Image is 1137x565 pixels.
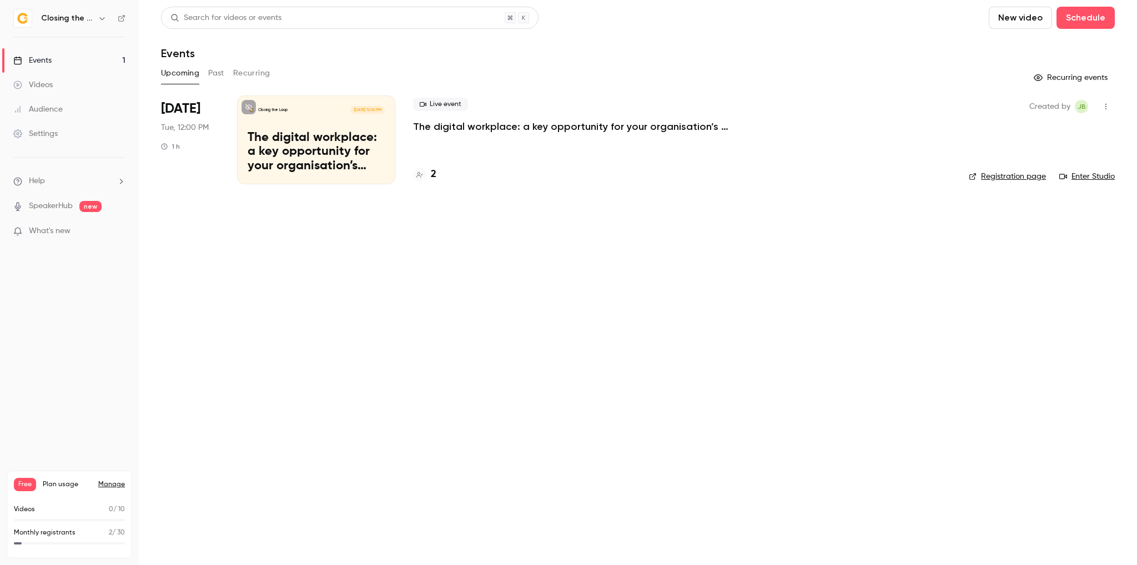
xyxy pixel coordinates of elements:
[350,106,384,114] span: [DATE] 12:00 PM
[14,505,35,514] p: Videos
[431,167,436,182] h4: 2
[109,505,125,514] p: / 10
[1029,69,1115,87] button: Recurring events
[237,95,395,184] a: The digital workplace: a key opportunity for your organisation’s green strategyClosing the Loop[D...
[161,100,200,118] span: [DATE]
[248,131,385,174] p: The digital workplace: a key opportunity for your organisation’s green strategy
[1056,7,1115,29] button: Schedule
[14,528,76,538] p: Monthly registrants
[109,528,125,538] p: / 30
[29,225,71,237] span: What's new
[14,9,32,27] img: Closing the Loop
[13,55,52,66] div: Events
[413,120,746,133] a: The digital workplace: a key opportunity for your organisation’s green strategy
[79,201,102,212] span: new
[109,529,112,536] span: 2
[161,122,209,133] span: Tue, 12:00 PM
[1078,100,1086,113] span: JB
[14,478,36,491] span: Free
[1059,171,1115,182] a: Enter Studio
[29,200,73,212] a: SpeakerHub
[13,128,58,139] div: Settings
[161,95,219,184] div: Oct 21 Tue, 11:00 AM (Europe/London)
[969,171,1046,182] a: Registration page
[233,64,270,82] button: Recurring
[170,12,281,24] div: Search for videos or events
[41,13,93,24] h6: Closing the Loop
[98,480,125,489] a: Manage
[413,98,468,111] span: Live event
[989,7,1052,29] button: New video
[258,107,288,113] p: Closing the Loop
[13,104,63,115] div: Audience
[13,79,53,90] div: Videos
[13,175,125,187] li: help-dropdown-opener
[161,64,199,82] button: Upcoming
[208,64,224,82] button: Past
[112,226,125,236] iframe: Noticeable Trigger
[161,142,180,151] div: 1 h
[161,47,195,60] h1: Events
[413,167,436,182] a: 2
[1029,100,1070,113] span: Created by
[29,175,45,187] span: Help
[109,506,113,513] span: 0
[1075,100,1088,113] span: Jan Baker
[43,480,92,489] span: Plan usage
